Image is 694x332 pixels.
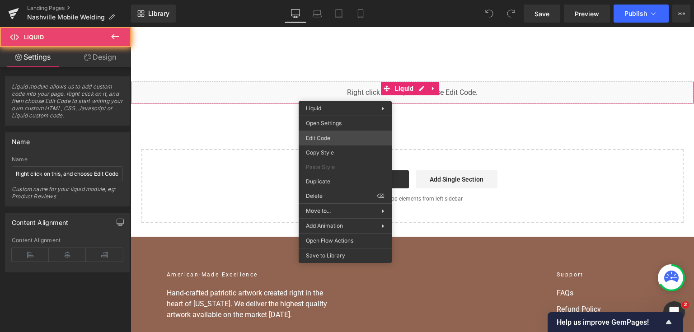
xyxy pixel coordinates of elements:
[426,293,527,304] a: Privacy Policy
[564,5,610,23] a: Preview
[480,5,498,23] button: Undo
[557,318,663,327] span: Help us improve GemPages!
[306,163,385,171] span: Paste Style
[306,119,385,127] span: Open Settings
[575,9,599,19] span: Preview
[426,261,527,271] a: FAQs
[306,192,377,200] span: Delete
[426,277,527,288] a: Refund Policy
[36,261,208,293] p: Hand-crafted patriotic artwork created right in the heart of [US_STATE]. We deliver the highest q...
[12,156,123,163] div: Name
[12,237,123,243] div: Content Alignment
[25,168,539,175] p: or Drag & Drop elements from left sidebar
[297,55,309,68] a: Expand / Collapse
[306,105,321,112] span: Liquid
[306,207,382,215] span: Move to...
[624,10,647,17] span: Publish
[557,317,674,327] button: Show survey - Help us improve GemPages!
[12,133,30,145] div: Name
[306,222,382,230] span: Add Animation
[12,214,68,226] div: Content Alignment
[306,134,385,142] span: Edit Code
[306,252,385,260] span: Save to Library
[350,5,371,23] a: Mobile
[306,5,328,23] a: Laptop
[682,301,689,309] span: 2
[27,14,105,21] span: Nashville Mobile Welding
[27,5,131,12] a: Landing Pages
[426,243,527,252] h2: Support
[36,243,208,252] h2: American-Made Excellence
[12,83,123,125] span: Liquid module allows us to add custom code into your page. Right click on it, and then choose Edi...
[286,143,367,161] a: Add Single Section
[306,149,385,157] span: Copy Style
[663,301,685,323] iframe: Intercom live chat
[502,5,520,23] button: Redo
[148,9,169,18] span: Library
[306,178,385,186] span: Duplicate
[535,9,549,19] span: Save
[24,33,44,41] span: Liquid
[285,5,306,23] a: Desktop
[672,5,690,23] button: More
[131,5,176,23] a: New Library
[328,5,350,23] a: Tablet
[614,5,669,23] button: Publish
[197,143,278,161] a: Explore Blocks
[306,237,385,245] span: Open Flow Actions
[377,192,385,200] span: ⌫
[262,55,286,68] span: Liquid
[67,47,133,67] a: Design
[12,186,123,206] div: Custom name for your liquid module, eg: Product Reviews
